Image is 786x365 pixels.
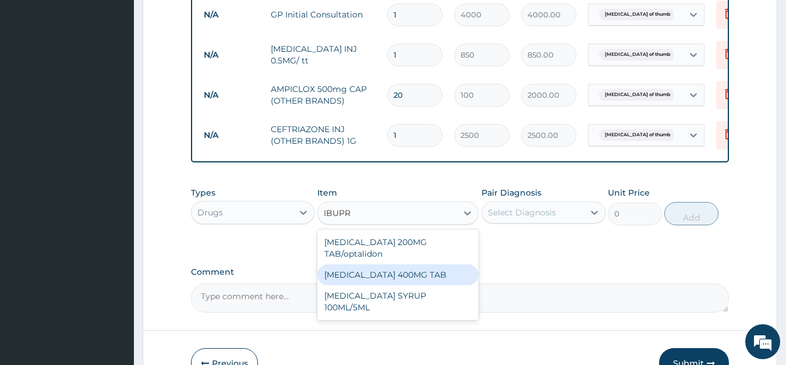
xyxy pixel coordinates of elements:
[599,89,676,101] span: [MEDICAL_DATA] of thumb
[599,9,676,20] span: [MEDICAL_DATA] of thumb
[317,232,479,264] div: [MEDICAL_DATA] 200MG TAB/optalidon
[22,58,47,87] img: d_794563401_company_1708531726252_794563401
[317,187,337,199] label: Item
[265,37,381,72] td: [MEDICAL_DATA] INJ 0.5MG/ tt
[198,125,265,146] td: N/A
[599,129,676,141] span: [MEDICAL_DATA] of thumb
[599,49,676,61] span: [MEDICAL_DATA] of thumb
[191,188,215,198] label: Types
[198,44,265,66] td: N/A
[265,77,381,112] td: AMPICLOX 500mg CAP (OTHER BRANDS)
[265,118,381,153] td: CEFTRIAZONE INJ (OTHER BRANDS) 1G
[317,264,479,285] div: [MEDICAL_DATA] 400MG TAB
[191,267,730,277] label: Comment
[6,242,222,283] textarea: Type your message and hit 'Enter'
[191,6,219,34] div: Minimize live chat window
[265,3,381,26] td: GP Initial Consultation
[197,207,223,218] div: Drugs
[198,84,265,106] td: N/A
[664,202,718,225] button: Add
[317,285,479,318] div: [MEDICAL_DATA] SYRUP 100ML/5ML
[61,65,196,80] div: Chat with us now
[488,207,556,218] div: Select Diagnosis
[68,109,161,226] span: We're online!
[608,187,650,199] label: Unit Price
[481,187,541,199] label: Pair Diagnosis
[198,4,265,26] td: N/A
